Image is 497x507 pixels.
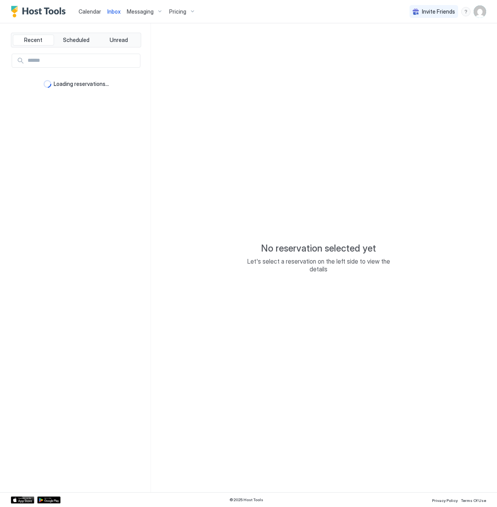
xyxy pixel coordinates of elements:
span: Terms Of Use [461,498,486,503]
span: Inbox [107,8,121,15]
span: Loading reservations... [54,80,109,87]
a: Host Tools Logo [11,6,69,17]
span: Privacy Policy [432,498,458,503]
a: App Store [11,497,34,504]
span: Messaging [127,8,154,15]
span: Calendar [79,8,101,15]
button: Unread [98,35,139,45]
div: tab-group [11,33,141,47]
a: Inbox [107,7,121,16]
span: No reservation selected yet [261,243,376,254]
span: © 2025 Host Tools [229,497,263,502]
div: loading [44,80,51,88]
span: Invite Friends [422,8,455,15]
a: Google Play Store [37,497,61,504]
span: Pricing [169,8,186,15]
span: Let's select a reservation on the left side to view the details [241,257,396,273]
div: User profile [474,5,486,18]
input: Input Field [24,54,140,67]
span: Recent [24,37,42,44]
span: Scheduled [63,37,89,44]
div: menu [461,7,471,16]
span: Unread [110,37,128,44]
a: Terms Of Use [461,496,486,504]
button: Recent [13,35,54,45]
button: Scheduled [56,35,97,45]
a: Calendar [79,7,101,16]
a: Privacy Policy [432,496,458,504]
